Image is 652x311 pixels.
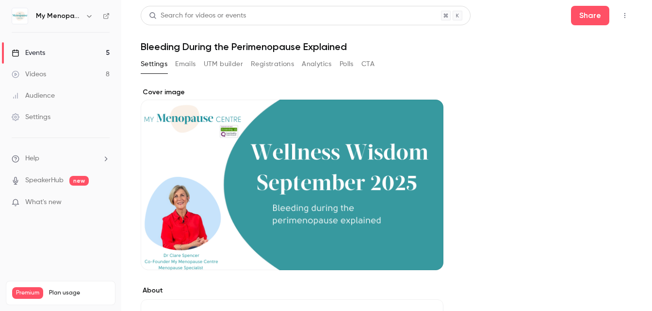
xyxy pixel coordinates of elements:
button: Registrations [251,56,294,72]
section: Cover image [141,87,443,270]
h1: Bleeding During the Perimenopause Explained [141,41,633,52]
button: Analytics [302,56,332,72]
button: CTA [361,56,375,72]
button: Polls [340,56,354,72]
button: Share [571,6,609,25]
li: help-dropdown-opener [12,154,110,164]
span: Help [25,154,39,164]
div: Events [12,48,45,58]
button: Settings [141,56,167,72]
span: Premium [12,287,43,299]
img: My Menopause Centre - Wellness Wisdom [12,8,28,24]
iframe: Noticeable Trigger [98,198,110,207]
span: Plan usage [49,289,109,297]
div: Search for videos or events [149,11,246,21]
div: Audience [12,91,55,101]
button: Emails [175,56,196,72]
h6: My Menopause Centre - Wellness Wisdom [36,11,81,21]
span: new [69,176,89,186]
label: Cover image [141,87,443,97]
div: Videos [12,69,46,79]
a: SpeakerHub [25,175,64,186]
label: About [141,286,443,295]
div: Settings [12,112,50,122]
span: What's new [25,197,62,207]
button: UTM builder [204,56,243,72]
